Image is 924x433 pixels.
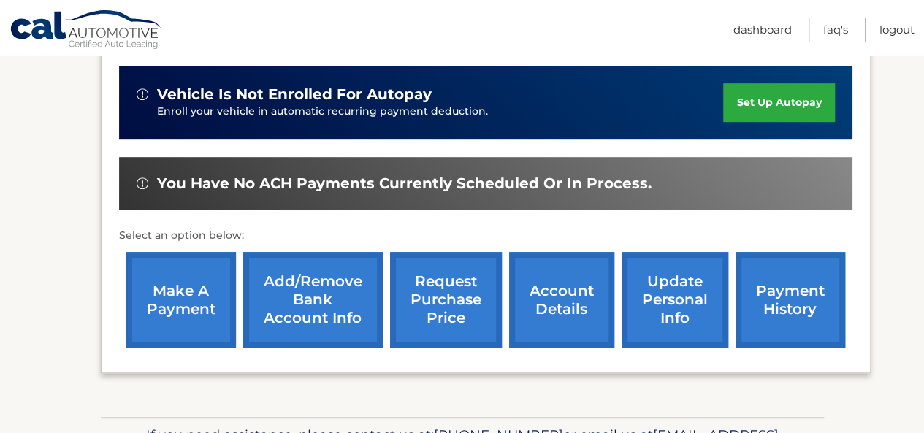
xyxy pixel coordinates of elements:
a: request purchase price [390,252,502,348]
a: set up autopay [723,83,834,122]
img: alert-white.svg [137,88,148,100]
a: Add/Remove bank account info [243,252,383,348]
span: vehicle is not enrolled for autopay [157,85,432,104]
img: alert-white.svg [137,177,148,189]
p: Enroll your vehicle in automatic recurring payment deduction. [157,104,724,120]
span: You have no ACH payments currently scheduled or in process. [157,175,652,193]
p: Select an option below: [119,227,852,245]
a: Dashboard [733,18,792,42]
a: FAQ's [823,18,848,42]
a: Cal Automotive [9,9,163,52]
a: Logout [879,18,915,42]
a: payment history [736,252,845,348]
a: account details [509,252,614,348]
a: make a payment [126,252,236,348]
a: update personal info [622,252,728,348]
